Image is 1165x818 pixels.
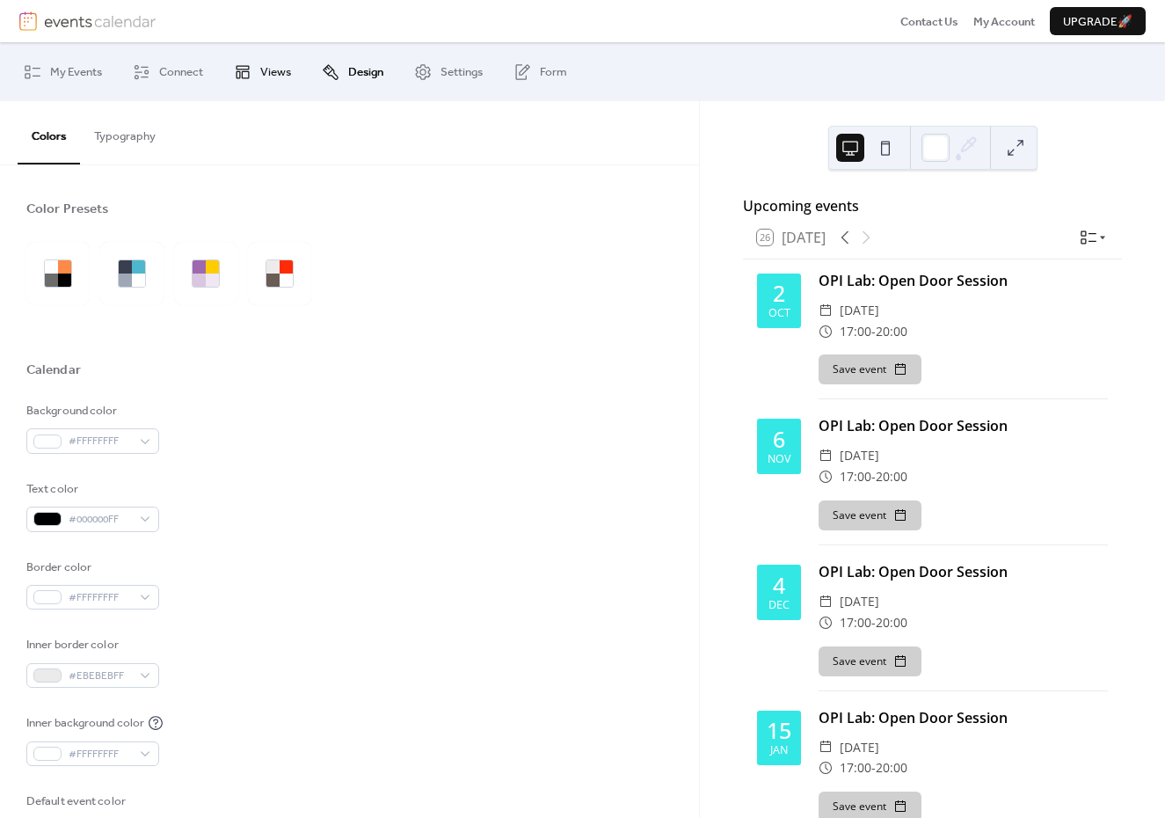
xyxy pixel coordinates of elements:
[871,321,876,342] span: -
[840,321,871,342] span: 17:00
[11,49,115,93] a: My Events
[773,574,785,596] div: 4
[819,466,833,487] div: ​
[876,321,907,342] span: 20:00
[69,589,131,607] span: #FFFFFFFF
[309,49,397,93] a: Design
[819,500,921,530] button: Save event
[1050,7,1146,35] button: Upgrade🚀
[876,466,907,487] span: 20:00
[69,511,131,529] span: #000000FF
[819,300,833,321] div: ​
[348,63,383,81] span: Design
[18,101,80,164] button: Colors
[871,757,876,778] span: -
[768,454,790,465] div: Nov
[26,402,156,420] div: Background color
[840,300,879,321] span: [DATE]
[876,612,907,633] span: 20:00
[819,707,1108,728] div: OPI Lab: Open Door Session
[221,49,304,93] a: Views
[401,49,496,93] a: Settings
[819,591,833,612] div: ​
[773,428,785,450] div: 6
[900,13,958,31] span: Contact Us
[19,11,37,31] img: logo
[819,354,921,384] button: Save event
[900,12,958,30] a: Contact Us
[159,63,203,81] span: Connect
[770,745,788,756] div: Jan
[819,737,833,758] div: ​
[773,282,785,304] div: 2
[26,362,81,379] div: Calendar
[973,12,1035,30] a: My Account
[819,270,1108,291] div: OPI Lab: Open Door Session
[540,63,567,81] span: Form
[500,49,580,93] a: Form
[871,612,876,633] span: -
[871,466,876,487] span: -
[840,757,871,778] span: 17:00
[767,719,791,741] div: 15
[69,746,131,763] span: #FFFFFFFF
[26,201,108,218] div: Color Presets
[819,612,833,633] div: ​
[840,591,879,612] span: [DATE]
[69,668,131,685] span: #EBEBEBFF
[768,600,790,611] div: Dec
[69,433,131,450] span: #FFFFFFFF
[819,646,921,676] button: Save event
[973,13,1035,31] span: My Account
[819,561,1108,582] div: OPI Lab: Open Door Session
[1063,13,1132,31] span: Upgrade 🚀
[876,757,907,778] span: 20:00
[26,714,144,732] div: Inner background color
[819,445,833,466] div: ​
[819,415,1108,436] div: OPI Lab: Open Door Session
[26,480,156,498] div: Text color
[44,11,156,31] img: logotype
[840,445,879,466] span: [DATE]
[819,757,833,778] div: ​
[26,792,156,810] div: Default event color
[840,466,871,487] span: 17:00
[441,63,483,81] span: Settings
[120,49,216,93] a: Connect
[80,101,170,163] button: Typography
[840,612,871,633] span: 17:00
[840,737,879,758] span: [DATE]
[26,559,156,576] div: Border color
[260,63,291,81] span: Views
[768,308,790,319] div: Oct
[819,321,833,342] div: ​
[50,63,102,81] span: My Events
[743,195,1122,216] div: Upcoming events
[26,636,156,654] div: Inner border color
